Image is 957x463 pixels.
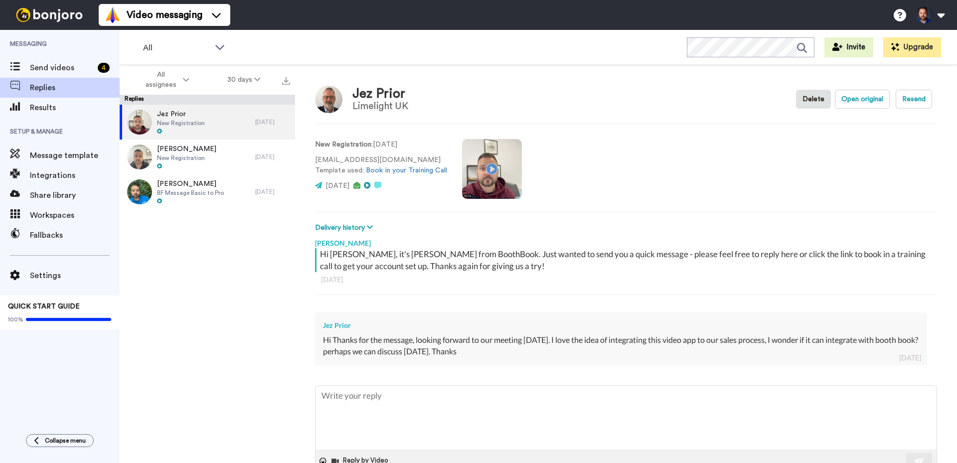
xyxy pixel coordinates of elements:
span: Workspaces [30,209,120,221]
span: Replies [30,82,120,94]
button: Delete [796,90,831,109]
span: All assignees [141,70,181,90]
span: 100% [8,315,23,323]
span: Jez Prior [157,109,205,119]
span: Integrations [30,169,120,181]
img: dee24d07-b4e3-4b87-85bb-565acf9c4af3-thumb.jpg [127,110,152,135]
div: [DATE] [321,275,931,285]
span: [DATE] [325,182,349,189]
button: All assignees [122,66,208,94]
span: [PERSON_NAME] [157,144,216,154]
span: Share library [30,189,120,201]
button: Export all results that match these filters now. [279,72,293,87]
a: [PERSON_NAME]BF Message Basic to Pro[DATE] [120,174,295,209]
div: [DATE] [255,188,290,196]
a: Book in your Training Call [366,167,447,174]
p: : [DATE] [315,140,447,150]
div: Replies [120,95,295,105]
div: 4 [98,63,110,73]
span: Settings [30,270,120,282]
span: Message template [30,150,120,161]
a: [PERSON_NAME]New Registration[DATE] [120,140,295,174]
button: Delivery history [315,222,376,233]
strong: New Registration [315,141,371,148]
div: Jez Prior [352,87,408,101]
img: 976edb14-3aa0-44e8-9458-88445308bf56-thumb.jpg [127,145,152,169]
button: 30 days [208,71,280,89]
img: vm-color.svg [105,7,121,23]
span: New Registration [157,154,216,162]
img: bj-logo-header-white.svg [12,8,87,22]
span: QUICK START GUIDE [8,303,80,310]
img: Image of Jez Prior [315,86,342,113]
button: Invite [824,37,873,57]
img: cabf69cf-4245-45c0-bbf1-015420147f5e-thumb.jpg [127,179,152,204]
span: New Registration [157,119,205,127]
div: Jez Prior [323,320,919,330]
span: Collapse menu [45,437,86,445]
span: BF Message Basic to Pro [157,189,224,197]
span: [PERSON_NAME] [157,179,224,189]
span: All [143,42,210,54]
div: Limelight UK [352,101,408,112]
button: Resend [896,90,932,109]
span: Fallbacks [30,229,120,241]
div: Hi Thanks for the message, looking forward to our meeting [DATE]. I love the idea of integrating ... [323,334,919,357]
div: [DATE] [255,153,290,161]
a: Jez PriorNew Registration[DATE] [120,105,295,140]
button: Open original [835,90,890,109]
span: Send videos [30,62,94,74]
p: [EMAIL_ADDRESS][DOMAIN_NAME] Template used: [315,155,447,176]
div: [DATE] [255,118,290,126]
span: Results [30,102,120,114]
div: Hi [PERSON_NAME], it's [PERSON_NAME] from BoothBook. Just wanted to send you a quick message - pl... [320,248,935,272]
button: Upgrade [883,37,941,57]
div: [DATE] [899,353,921,363]
span: Video messaging [127,8,202,22]
div: [PERSON_NAME] [315,233,937,248]
button: Collapse menu [26,434,94,447]
img: export.svg [282,77,290,85]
